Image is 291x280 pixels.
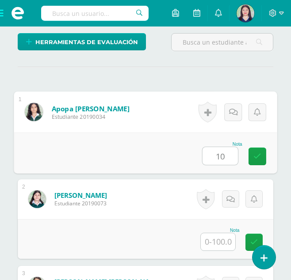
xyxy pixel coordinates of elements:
input: 0-100.0 [201,233,235,250]
input: 0-100.0 [203,147,238,165]
span: Herramientas de evaluación [35,34,138,50]
span: Estudiante 20190034 [52,113,130,121]
img: 15daf1ae278156346af3285ae4faa36f.png [28,190,46,208]
div: Nota [200,228,239,233]
input: Busca un usuario... [41,6,149,21]
img: e484bfb8fca8785d6216b8c16235e2c5.png [25,103,43,121]
a: Apopa [PERSON_NAME] [52,104,130,113]
a: [PERSON_NAME] [54,191,107,200]
div: Nota [202,142,242,147]
a: Herramientas de evaluación [18,33,146,50]
input: Busca un estudiante aquí... [172,34,273,51]
img: 481143d3e0c24b1771560fd25644f162.png [237,4,254,22]
span: Estudiante 20190073 [54,200,107,207]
